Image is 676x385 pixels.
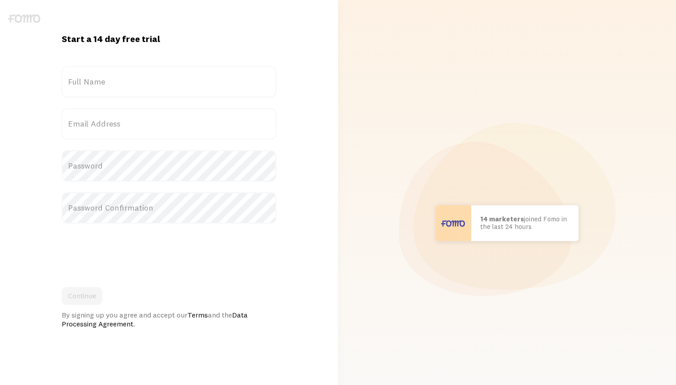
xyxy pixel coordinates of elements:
label: Full Name [62,66,276,97]
h1: Start a 14 day free trial [62,33,276,45]
label: Email Address [62,108,276,140]
img: User avatar [435,205,471,241]
a: Terms [187,310,208,319]
a: Data Processing Agreement [62,310,248,328]
p: joined Fomo in the last 24 hours [480,216,570,230]
b: 14 marketers [480,215,524,223]
div: By signing up you agree and accept our and the . [62,310,276,328]
iframe: reCAPTCHA [62,234,198,269]
label: Password [62,150,276,182]
img: fomo-logo-gray-b99e0e8ada9f9040e2984d0d95b3b12da0074ffd48d1e5cb62ac37fc77b0b268.svg [8,14,40,23]
label: Password Confirmation [62,192,276,224]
